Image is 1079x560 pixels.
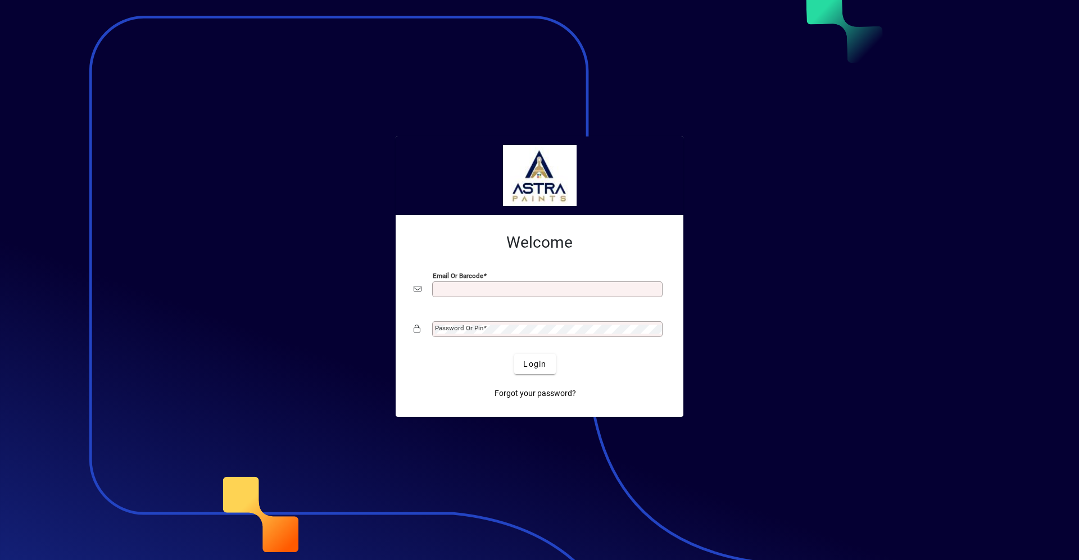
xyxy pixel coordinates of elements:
[490,383,581,403] a: Forgot your password?
[523,358,546,370] span: Login
[514,354,555,374] button: Login
[433,272,483,280] mat-label: Email or Barcode
[435,324,483,332] mat-label: Password or Pin
[495,388,576,399] span: Forgot your password?
[414,233,665,252] h2: Welcome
